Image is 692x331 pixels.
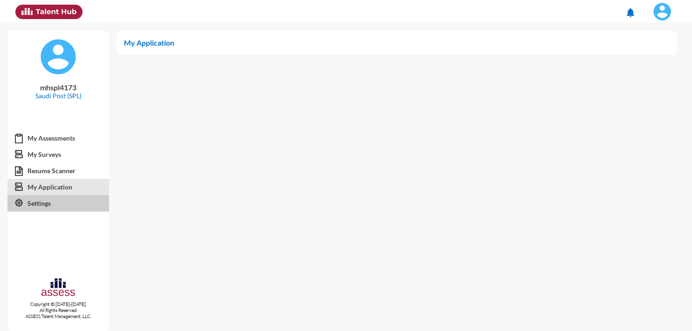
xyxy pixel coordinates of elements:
[41,277,76,299] img: assesscompany-logo.png
[7,130,109,147] a: My Assessments
[7,146,109,163] a: My Surveys
[15,92,102,100] p: Saudi Post (SPL)
[40,38,77,75] img: default%20profile%20image.svg
[7,301,109,319] p: Copyright © [DATE]-[DATE]. All Rights Reserved. ASSESS Talent Management, LLC.
[15,83,102,92] p: mhspl4173
[7,195,109,212] a: Settings
[7,162,109,179] a: Resume Scanner
[7,179,109,196] a: My Application
[124,38,670,47] p: My Application
[625,7,636,18] mat-icon: notifications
